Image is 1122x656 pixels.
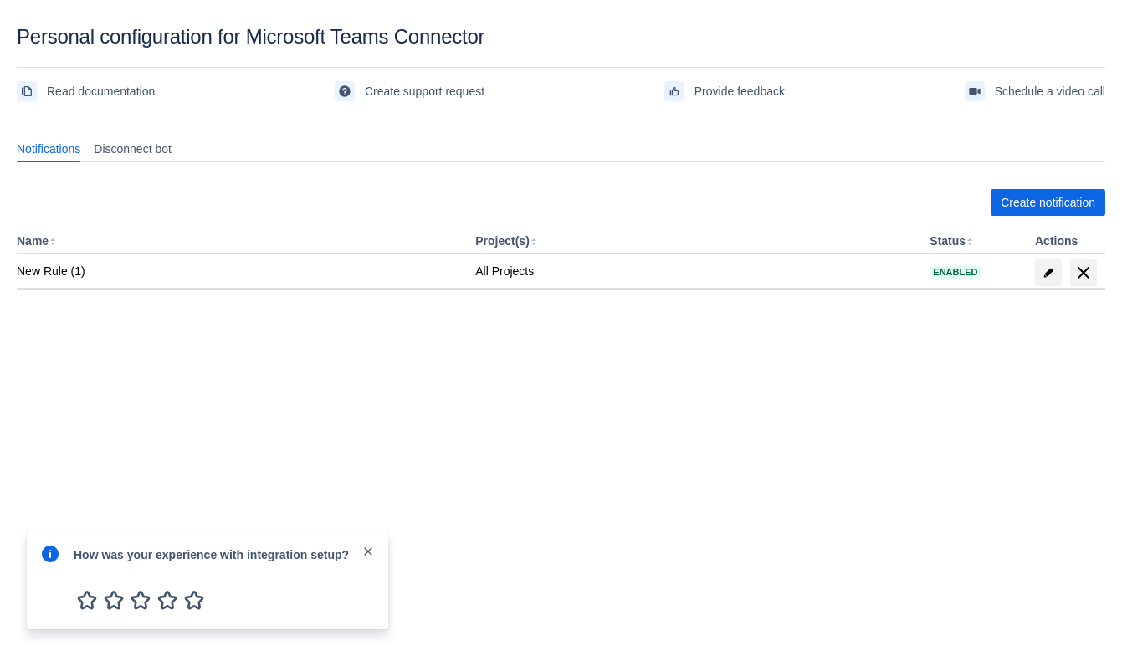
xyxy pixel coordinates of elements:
span: Read documentation [47,78,155,105]
span: Notifications [17,141,80,157]
span: support [338,85,351,98]
th: Actions [1028,229,1105,254]
span: 1 [74,587,100,613]
span: videoCall [968,85,981,98]
span: info [40,544,60,564]
a: Create support request [335,78,484,105]
span: delete [1073,263,1094,283]
span: 3 [127,587,154,613]
button: Create notification [991,189,1105,216]
a: Read documentation [17,78,155,105]
span: 5 [181,587,207,613]
span: edit [1042,266,1055,279]
span: 4 [154,587,181,613]
div: All Projects [475,263,916,279]
span: Disconnect bot [94,141,172,157]
div: Personal configuration for Microsoft Teams Connector [17,25,1105,49]
span: Create notification [1001,189,1095,216]
span: Enabled [930,268,981,277]
span: feedback [668,85,681,98]
a: Schedule a video call [965,78,1105,105]
button: Name [17,234,49,248]
span: Provide feedback [694,78,785,105]
a: Provide feedback [664,78,785,105]
div: How was your experience with integration setup? [74,544,361,563]
span: 2 [100,587,127,613]
span: Create support request [365,78,484,105]
button: Status [930,234,966,248]
button: Project(s) [475,234,530,248]
span: documentation [20,85,33,98]
div: New Rule (1) [17,263,462,279]
span: Schedule a video call [995,78,1105,105]
span: close [361,545,375,558]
